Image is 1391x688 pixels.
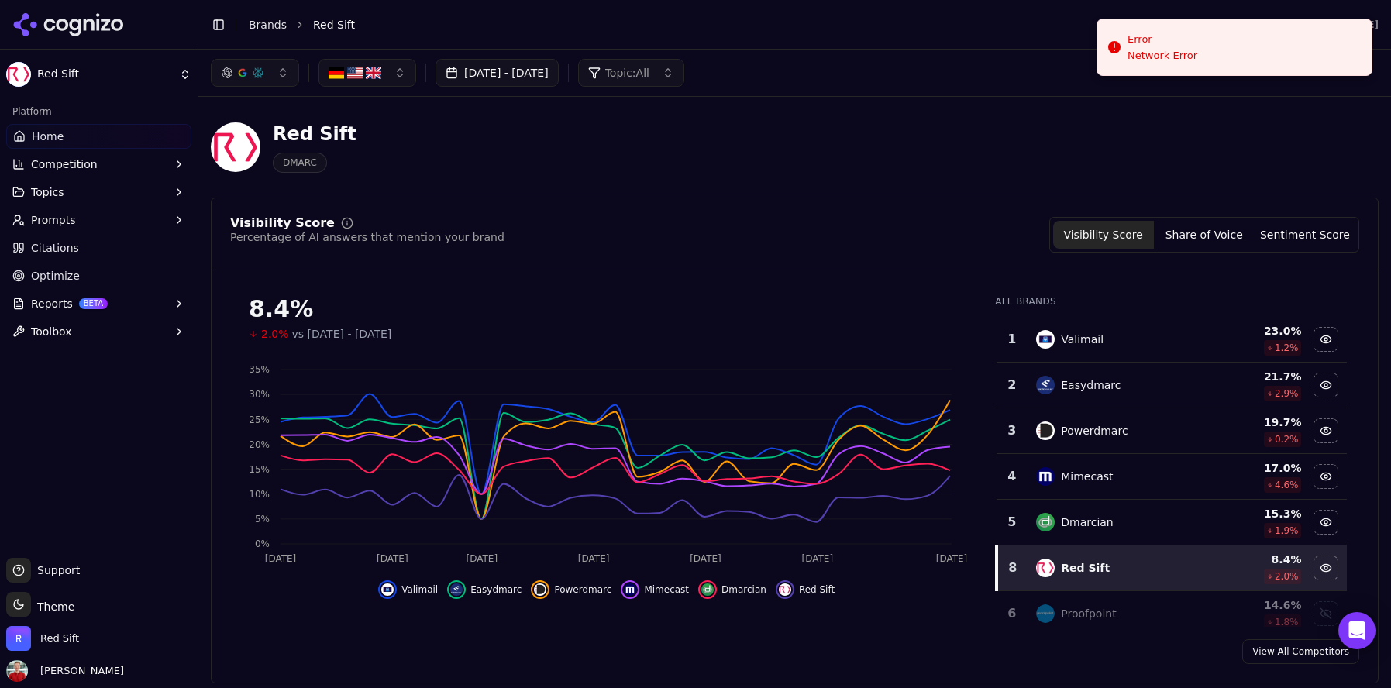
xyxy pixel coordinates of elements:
[249,489,270,500] tspan: 10%
[31,324,72,339] span: Toolbox
[31,212,76,228] span: Prompts
[6,263,191,288] a: Optimize
[249,439,270,450] tspan: 20%
[997,363,1347,408] tr: 2easydmarcEasydmarc21.7%2.9%Hide easydmarc data
[273,122,356,146] div: Red Sift
[1036,467,1055,486] img: mimecast
[1003,421,1021,440] div: 3
[1275,525,1299,537] span: 1.9 %
[1314,418,1338,443] button: Hide powerdmarc data
[6,62,31,87] img: Red Sift
[401,583,438,596] span: Valimail
[1003,467,1021,486] div: 4
[1061,469,1113,484] div: Mimecast
[347,65,363,81] img: United States
[6,99,191,124] div: Platform
[1003,513,1021,531] div: 5
[1314,556,1338,580] button: Hide red sift data
[1314,601,1338,626] button: Show proofpoint data
[1338,612,1376,649] div: Open Intercom Messenger
[997,317,1347,363] tr: 1valimailValimail23.0%1.2%Hide valimail data
[1061,377,1121,393] div: Easydmarc
[255,538,270,549] tspan: 0%
[1154,221,1255,249] button: Share of Voice
[265,553,297,564] tspan: [DATE]
[230,229,504,245] div: Percentage of AI answers that mention your brand
[37,67,173,81] span: Red Sift
[721,583,766,596] span: Dmarcian
[313,17,355,33] span: Red Sift
[534,583,546,596] img: powerdmarc
[1061,560,1110,576] div: Red Sift
[1061,606,1116,621] div: Proofpoint
[378,580,438,599] button: Hide valimail data
[997,454,1347,500] tr: 4mimecastMimecast17.0%4.6%Hide mimecast data
[447,580,522,599] button: Hide easydmarc data
[1004,559,1021,577] div: 8
[1003,604,1021,623] div: 6
[997,408,1347,454] tr: 3powerdmarcPowerdmarc19.7%0.2%Hide powerdmarc data
[698,580,766,599] button: Hide dmarcian data
[292,326,392,342] span: vs [DATE] - [DATE]
[249,415,270,425] tspan: 25%
[1314,373,1338,397] button: Hide easydmarc data
[249,17,1236,33] nav: breadcrumb
[79,298,108,309] span: BETA
[605,65,649,81] span: Topic: All
[6,124,191,149] a: Home
[1003,376,1021,394] div: 2
[1036,376,1055,394] img: easydmarc
[6,180,191,205] button: Topics
[644,583,689,596] span: Mimecast
[377,553,408,564] tspan: [DATE]
[1314,464,1338,489] button: Hide mimecast data
[997,591,1347,637] tr: 6proofpointProofpoint14.6%1.8%Show proofpoint data
[1061,423,1128,439] div: Powerdmarc
[6,660,124,682] button: Open user button
[621,580,689,599] button: Hide mimecast data
[624,583,636,596] img: mimecast
[690,553,721,564] tspan: [DATE]
[6,626,31,651] img: Red Sift
[1061,332,1104,347] div: Valimail
[1036,513,1055,531] img: dmarcian
[1128,49,1197,63] div: Network Error
[554,583,611,596] span: Powerdmarc
[273,153,327,173] span: DMARC
[31,296,73,311] span: Reports
[6,291,191,316] button: ReportsBETA
[1314,327,1338,352] button: Hide valimail data
[34,664,124,678] span: [PERSON_NAME]
[1275,479,1299,491] span: 4.6 %
[1275,570,1299,583] span: 2.0 %
[1053,221,1154,249] button: Visibility Score
[6,208,191,232] button: Prompts
[1242,639,1359,664] a: View All Competitors
[1314,510,1338,535] button: Hide dmarcian data
[1003,330,1021,349] div: 1
[1275,342,1299,354] span: 1.2 %
[6,626,79,651] button: Open organization switcher
[436,59,559,87] button: [DATE] - [DATE]
[255,514,270,525] tspan: 5%
[366,65,381,81] img: United Kingdom
[1061,514,1113,530] div: Dmarcian
[211,122,260,172] img: Red Sift
[329,65,344,81] img: Germany
[249,389,270,400] tspan: 30%
[32,129,64,144] span: Home
[1275,616,1299,628] span: 1.8 %
[31,600,74,613] span: Theme
[995,295,1347,308] div: All Brands
[1211,415,1302,430] div: 19.7 %
[701,583,714,596] img: dmarcian
[450,583,463,596] img: easydmarc
[6,152,191,177] button: Competition
[31,157,98,172] span: Competition
[470,583,522,596] span: Easydmarc
[799,583,835,596] span: Red Sift
[1255,221,1355,249] button: Sentiment Score
[1036,559,1055,577] img: red sift
[31,240,79,256] span: Citations
[6,236,191,260] a: Citations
